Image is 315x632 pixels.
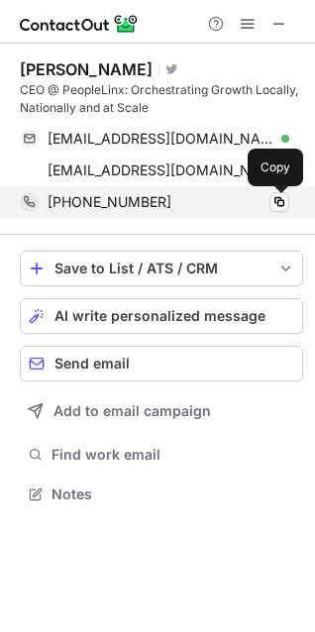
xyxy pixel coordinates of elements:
span: Send email [54,356,130,371]
button: AI write personalized message [20,298,303,334]
span: Notes [52,485,295,503]
button: Find work email [20,441,303,469]
div: [PERSON_NAME] [20,59,153,79]
img: ContactOut v5.3.10 [20,12,139,36]
button: Notes [20,480,303,508]
button: Send email [20,346,303,381]
span: Find work email [52,446,295,464]
div: Save to List / ATS / CRM [54,261,268,276]
span: Add to email campaign [53,403,211,419]
span: [EMAIL_ADDRESS][DOMAIN_NAME] [48,130,274,148]
span: [EMAIL_ADDRESS][DOMAIN_NAME] [48,161,274,179]
div: CEO @ PeopleLinx: Orchestrating Growth Locally, Nationally and at Scale [20,81,303,117]
button: Add to email campaign [20,393,303,429]
span: [PHONE_NUMBER] [48,193,171,211]
button: save-profile-one-click [20,251,303,286]
span: AI write personalized message [54,308,265,324]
